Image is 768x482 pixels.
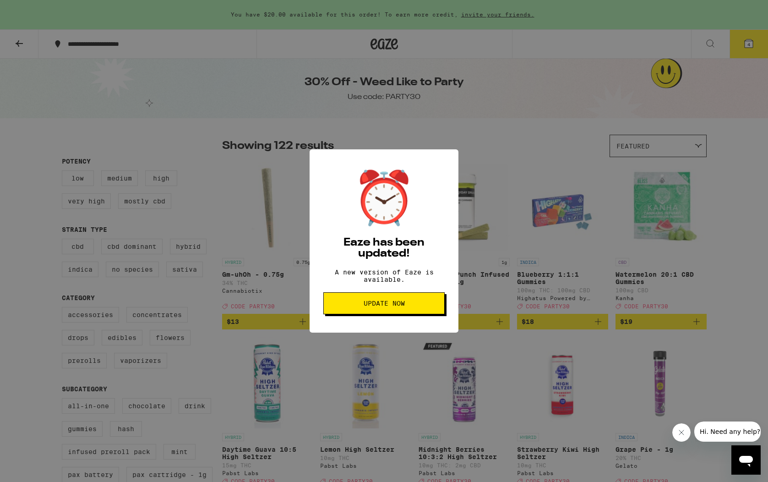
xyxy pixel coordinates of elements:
button: Update Now [323,292,445,314]
iframe: Close message [672,423,691,442]
p: A new version of Eaze is available. [323,268,445,283]
span: Update Now [364,300,405,307]
iframe: Button to launch messaging window [731,445,761,475]
h2: Eaze has been updated! [323,237,445,259]
iframe: Message from company [694,422,761,442]
div: ⏰ [352,168,416,228]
